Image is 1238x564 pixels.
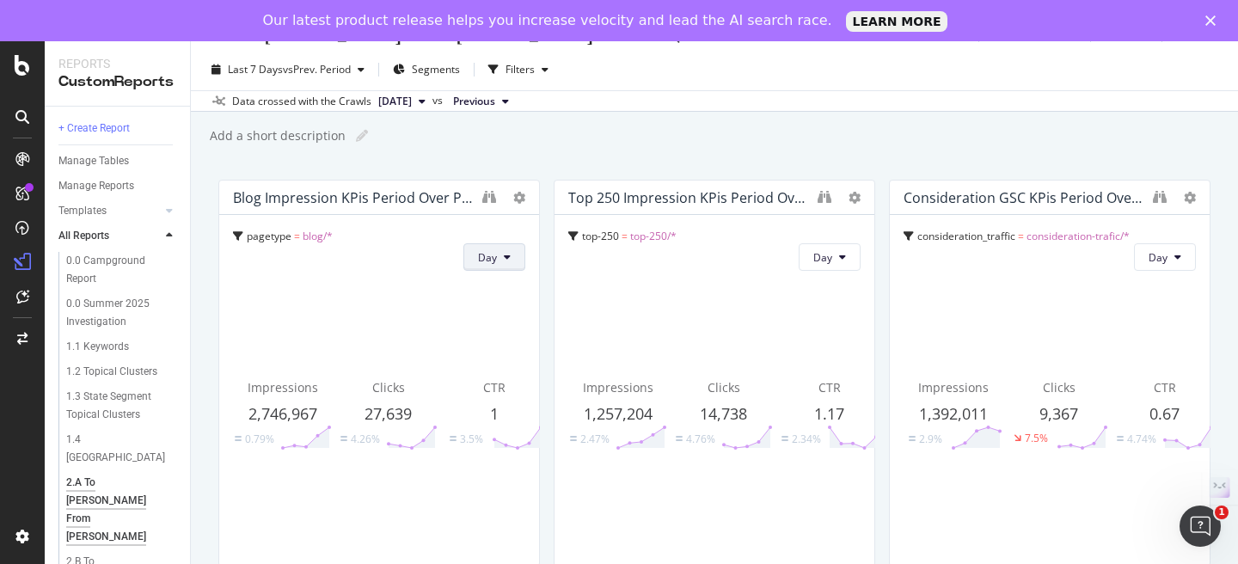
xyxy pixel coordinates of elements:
img: Equal [781,436,788,441]
span: Last 7 Days [228,62,283,77]
span: CTR [818,379,841,395]
div: 2.9% [919,432,942,446]
button: Day [799,243,861,271]
div: Manage Tables [58,152,129,170]
div: 4.26% [351,432,380,446]
div: 1.2 Topical Clusters [66,363,157,381]
a: + Create Report [58,120,178,138]
a: 1.1 Keywords [66,338,178,356]
img: Equal [570,436,577,441]
div: CustomReports [58,72,176,92]
span: Previous [453,94,495,109]
div: 3.5% [460,432,483,446]
span: = [622,229,628,243]
span: top-250 [582,229,619,243]
div: All Reports [58,227,109,245]
div: 2.34% [792,432,821,446]
span: 27,639 [365,403,412,424]
span: Impressions [248,379,318,395]
div: 4.76% [686,432,715,446]
span: consideration-trafic/* [1027,229,1130,243]
span: blog/* [303,229,333,243]
img: Equal [909,436,916,441]
div: Close [1205,15,1223,26]
span: 14,738 [700,403,747,424]
span: 0.67 [1149,403,1180,424]
iframe: Intercom live chat [1180,506,1221,547]
span: pagetype [247,229,291,243]
img: Equal [340,436,347,441]
div: 1.1 Keywords [66,338,129,356]
a: 0.0 Campground Report [66,252,178,288]
img: Equal [1117,436,1124,441]
div: Templates [58,202,107,220]
img: Equal [450,436,457,441]
span: 9,367 [1039,403,1078,424]
span: 1 [490,403,499,424]
span: 1 [1215,506,1229,519]
a: 1.4 [GEOGRAPHIC_DATA] [66,431,178,467]
span: 2025 Aug. 15th [378,94,412,109]
span: vs Prev. Period [283,62,351,77]
div: 1.3 State Segment Topical Clusters [66,388,168,424]
button: Previous [446,91,516,112]
img: Equal [676,436,683,441]
img: Equal [235,436,242,441]
span: Segments [412,62,460,77]
a: All Reports [58,227,161,245]
a: 0.0 Summer 2025 Investigation [66,295,178,331]
i: Edit report name [356,130,368,142]
button: Filters [481,56,555,83]
a: 1.3 State Segment Topical Clusters [66,388,178,424]
div: Reports [58,55,176,72]
button: Last 7 DaysvsPrev. Period [205,56,371,83]
div: Our latest product release helps you increase velocity and lead the AI search race. [263,12,832,29]
span: Impressions [583,379,653,395]
div: 1.4 State Park & National Parks [66,431,165,467]
button: Day [1134,243,1196,271]
div: Consideration GSC KPis Period over Period [904,189,1144,206]
button: Day [463,243,525,271]
div: 4.74% [1127,432,1156,446]
div: 0.79% [245,432,274,446]
span: top-250/* [630,229,677,243]
div: 2.47% [580,432,610,446]
a: LEARN MORE [846,11,948,32]
div: Blog Impression KPis Period over Period [233,189,474,206]
span: Day [1149,250,1168,265]
div: Filters [506,62,535,77]
span: Clicks [708,379,740,395]
a: Manage Reports [58,177,178,195]
div: 0.0 Campground Report [66,252,163,288]
span: = [294,229,300,243]
div: binoculars [818,190,831,204]
span: Clicks [372,379,405,395]
div: 7.5% [1025,431,1048,445]
div: binoculars [482,190,496,204]
span: 2,746,967 [248,403,317,424]
div: binoculars [1153,190,1167,204]
span: = [1018,229,1024,243]
span: 1,392,011 [919,403,988,424]
div: Top 250 Impression KPis Period over Period [568,189,809,206]
span: Day [478,250,497,265]
span: consideration_traffic [917,229,1015,243]
a: Templates [58,202,161,220]
span: CTR [1154,379,1176,395]
span: vs [432,93,446,108]
span: Day [813,250,832,265]
div: Data crossed with the Crawls [232,94,371,109]
span: 1,257,204 [584,403,653,424]
div: Add a short description [208,127,346,144]
div: + Create Report [58,120,130,138]
span: Impressions [918,379,989,395]
button: [DATE] [371,91,432,112]
a: Manage Tables [58,152,178,170]
span: Clicks [1043,379,1076,395]
a: 1.2 Topical Clusters [66,363,178,381]
span: 1.17 [814,403,844,424]
span: CTR [483,379,506,395]
a: 2.A To [PERSON_NAME] From [PERSON_NAME] [66,474,178,546]
div: Manage Reports [58,177,134,195]
div: 2.A To Megan From Anna [66,474,170,546]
